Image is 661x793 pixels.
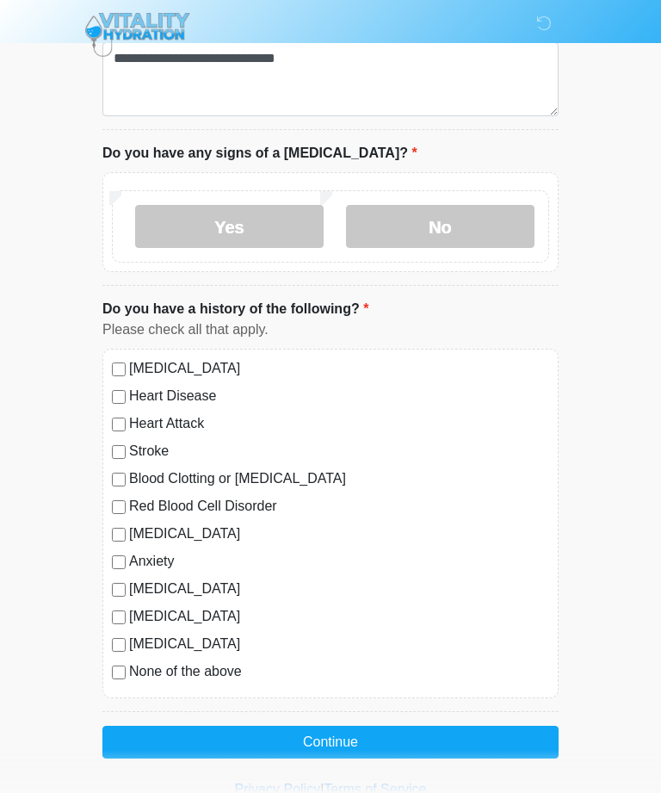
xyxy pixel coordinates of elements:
label: [MEDICAL_DATA] [129,606,549,627]
input: Stroke [112,445,126,459]
input: Red Blood Cell Disorder [112,500,126,514]
div: Please check all that apply. [102,319,559,340]
label: None of the above [129,661,549,682]
input: Heart Attack [112,418,126,431]
input: [MEDICAL_DATA] [112,610,126,624]
img: Vitality Hydration Logo [85,13,190,57]
input: [MEDICAL_DATA] [112,362,126,376]
input: [MEDICAL_DATA] [112,638,126,652]
label: Stroke [129,441,549,462]
label: Do you have any signs of a [MEDICAL_DATA]? [102,143,417,164]
input: None of the above [112,666,126,679]
label: Yes [135,205,324,248]
input: Blood Clotting or [MEDICAL_DATA] [112,473,126,486]
label: [MEDICAL_DATA] [129,524,549,544]
label: No [346,205,534,248]
input: Anxiety [112,555,126,569]
label: Heart Attack [129,413,549,434]
input: Heart Disease [112,390,126,404]
label: [MEDICAL_DATA] [129,579,549,599]
label: Anxiety [129,551,549,572]
label: Do you have a history of the following? [102,299,368,319]
input: [MEDICAL_DATA] [112,583,126,597]
label: [MEDICAL_DATA] [129,358,549,379]
label: [MEDICAL_DATA] [129,634,549,654]
label: Heart Disease [129,386,549,406]
label: Red Blood Cell Disorder [129,496,549,517]
label: Blood Clotting or [MEDICAL_DATA] [129,468,549,489]
button: Continue [102,726,559,759]
input: [MEDICAL_DATA] [112,528,126,542]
